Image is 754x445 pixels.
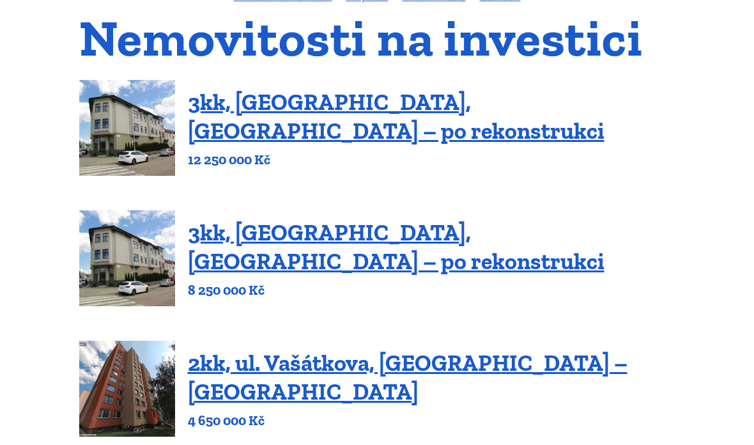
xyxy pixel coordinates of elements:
[79,17,675,60] h1: Nemovitosti na investici
[188,282,675,300] p: 8 250 000 Kč
[188,152,675,169] p: 12 250 000 Kč
[188,350,627,406] a: 2kk, ul. Vašátkova, [GEOGRAPHIC_DATA] – [GEOGRAPHIC_DATA]
[188,412,675,430] p: 4 650 000 Kč
[188,219,604,276] a: 3kk, [GEOGRAPHIC_DATA], [GEOGRAPHIC_DATA] – po rekonstrukci
[188,89,604,145] a: 3kk, [GEOGRAPHIC_DATA], [GEOGRAPHIC_DATA] – po rekonstrukci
